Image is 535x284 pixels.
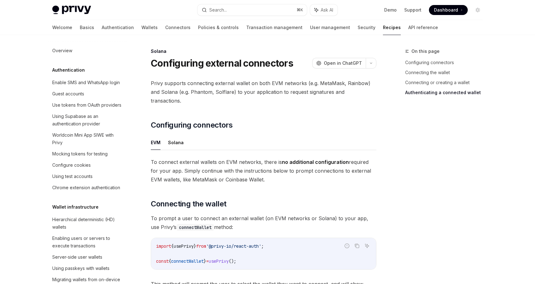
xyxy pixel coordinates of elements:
[197,4,307,16] button: Search...⌘K
[52,66,85,74] h5: Authentication
[404,7,421,13] a: Support
[52,20,72,35] a: Welcome
[261,243,264,249] span: ;
[52,253,102,261] div: Server-side user wallets
[324,60,362,66] span: Open in ChatGPT
[204,258,206,264] span: }
[52,101,121,109] div: Use tokens from OAuth providers
[52,161,91,169] div: Configure cookies
[47,233,127,251] a: Enabling users or servers to execute transactions
[168,135,184,150] button: Solana
[206,258,209,264] span: =
[194,243,196,249] span: }
[405,68,488,78] a: Connecting the wallet
[52,235,124,250] div: Enabling users or servers to execute transactions
[165,20,191,35] a: Connectors
[196,243,206,249] span: from
[321,7,333,13] span: Ask AI
[384,7,397,13] a: Demo
[171,243,174,249] span: {
[358,20,375,35] a: Security
[156,258,169,264] span: const
[52,113,124,128] div: Using Supabase as an authentication provider
[47,88,127,99] a: Guest accounts
[312,58,366,68] button: Open in ChatGPT
[174,243,194,249] span: usePrivy
[198,20,239,35] a: Policies & controls
[429,5,468,15] a: Dashboard
[405,88,488,98] a: Authenticating a connected wallet
[47,99,127,111] a: Use tokens from OAuth providers
[383,20,401,35] a: Recipes
[47,129,127,148] a: Worldcoin Mini App SIWE with Privy
[52,265,110,272] div: Using passkeys with wallets
[343,242,351,250] button: Report incorrect code
[151,158,376,184] span: To connect external wallets on EVM networks, there is required for your app. Simply continue with...
[229,258,236,264] span: ();
[102,20,134,35] a: Authentication
[52,79,120,86] div: Enable SMS and WhatsApp login
[52,6,91,14] img: light logo
[297,8,303,13] span: ⌘ K
[52,216,124,231] div: Hierarchical deterministic (HD) wallets
[310,4,338,16] button: Ask AI
[408,20,438,35] a: API reference
[141,20,158,35] a: Wallets
[47,182,127,193] a: Chrome extension authentication
[151,48,376,54] div: Solana
[47,171,127,182] a: Using test accounts
[282,159,349,165] strong: no additional configuration
[52,131,124,146] div: Worldcoin Mini App SIWE with Privy
[151,199,226,209] span: Connecting the wallet
[47,148,127,160] a: Mocking tokens for testing
[52,173,93,180] div: Using test accounts
[405,78,488,88] a: Connecting or creating a wallet
[151,214,376,231] span: To prompt a user to connect an external wallet (on EVM networks or Solana) to your app, use Privy...
[47,214,127,233] a: Hierarchical deterministic (HD) wallets
[176,224,214,231] code: connectWallet
[47,263,127,274] a: Using passkeys with wallets
[353,242,361,250] button: Copy the contents from the code block
[411,48,440,55] span: On this page
[47,111,127,129] a: Using Supabase as an authentication provider
[363,242,371,250] button: Ask AI
[156,243,171,249] span: import
[169,258,171,264] span: {
[47,77,127,88] a: Enable SMS and WhatsApp login
[52,203,99,211] h5: Wallet infrastructure
[171,258,204,264] span: connectWallet
[151,58,293,69] h1: Configuring external connectors
[310,20,350,35] a: User management
[473,5,483,15] button: Toggle dark mode
[246,20,303,35] a: Transaction management
[405,58,488,68] a: Configuring connectors
[47,160,127,171] a: Configure cookies
[47,251,127,263] a: Server-side user wallets
[434,7,458,13] span: Dashboard
[209,258,229,264] span: usePrivy
[52,90,84,98] div: Guest accounts
[52,184,120,191] div: Chrome extension authentication
[47,45,127,56] a: Overview
[151,120,232,130] span: Configuring connectors
[151,79,376,105] span: Privy supports connecting external wallet on both EVM networks (e.g. MetaMask, Rainbow) and Solan...
[52,47,72,54] div: Overview
[209,6,227,14] div: Search...
[80,20,94,35] a: Basics
[206,243,261,249] span: '@privy-io/react-auth'
[151,135,160,150] button: EVM
[52,150,108,158] div: Mocking tokens for testing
